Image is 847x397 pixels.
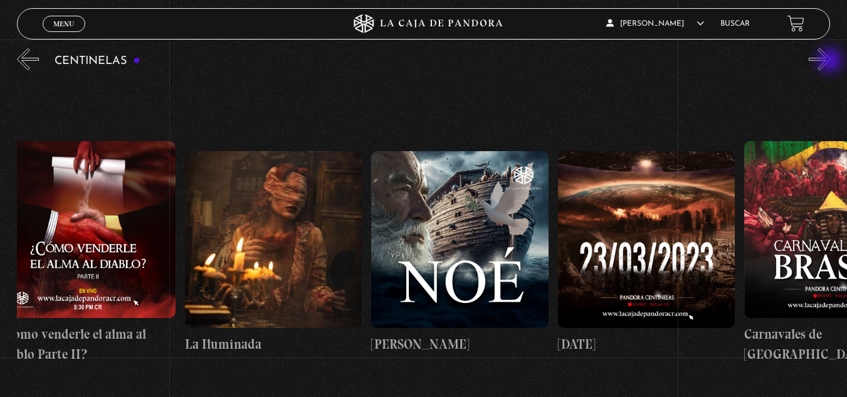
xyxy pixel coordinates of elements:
[17,48,39,70] button: Previous
[55,55,140,67] h3: Centinelas
[49,30,78,39] span: Cerrar
[558,334,735,354] h4: [DATE]
[53,20,74,28] span: Menu
[606,20,704,28] span: [PERSON_NAME]
[185,334,362,354] h4: La Iluminada
[787,15,804,32] a: View your shopping cart
[720,20,750,28] a: Buscar
[371,334,549,354] h4: [PERSON_NAME]
[809,48,831,70] button: Next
